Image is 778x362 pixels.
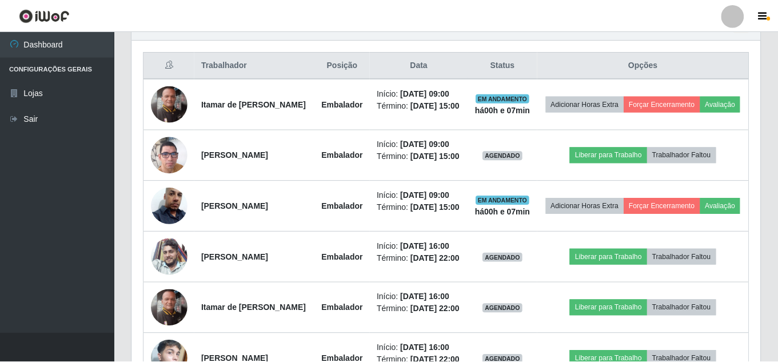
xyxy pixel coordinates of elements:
[322,150,364,160] strong: Embalador
[649,300,719,316] button: Trabalhador Faltou
[477,196,532,205] span: EM ANDAMENTO
[322,303,364,312] strong: Embalador
[548,96,626,112] button: Adicionar Horas Extra
[195,52,315,79] th: Trabalhador
[322,100,364,109] strong: Embalador
[151,122,188,188] img: 1737916815457.jpeg
[378,303,462,315] li: Término:
[539,52,751,79] th: Opções
[402,140,451,149] time: [DATE] 09:00
[202,100,307,109] strong: Itamar de [PERSON_NAME]
[649,249,719,265] button: Trabalhador Faltou
[402,292,451,301] time: [DATE] 16:00
[378,342,462,354] li: Início:
[402,190,451,200] time: [DATE] 09:00
[322,201,364,210] strong: Embalador
[19,9,70,23] img: CoreUI Logo
[371,52,469,79] th: Data
[469,52,539,79] th: Status
[649,147,719,163] button: Trabalhador Faltou
[402,343,451,352] time: [DATE] 16:00
[703,198,743,214] button: Avaliação
[202,303,307,312] strong: Itamar de [PERSON_NAME]
[477,207,532,216] strong: há 00 h e 07 min
[626,96,703,112] button: Forçar Encerramento
[202,252,269,261] strong: [PERSON_NAME]
[412,304,461,313] time: [DATE] 22:00
[548,198,626,214] button: Adicionar Horas Extra
[484,151,524,160] span: AGENDADO
[378,100,462,112] li: Término:
[412,152,461,161] time: [DATE] 15:00
[202,201,269,210] strong: [PERSON_NAME]
[151,173,188,238] img: 1740359747198.jpeg
[151,289,188,326] img: 1745442730986.jpeg
[151,86,188,122] img: 1745442730986.jpeg
[703,96,743,112] button: Avaliação
[626,198,703,214] button: Forçar Encerramento
[412,253,461,262] time: [DATE] 22:00
[572,249,649,265] button: Liberar para Trabalho
[572,300,649,316] button: Liberar para Trabalho
[151,238,188,275] img: 1646132801088.jpeg
[378,252,462,264] li: Término:
[378,189,462,201] li: Início:
[477,94,532,103] span: EM ANDAMENTO
[378,150,462,162] li: Término:
[402,89,451,98] time: [DATE] 09:00
[202,150,269,160] strong: [PERSON_NAME]
[378,87,462,100] li: Início:
[378,138,462,150] li: Início:
[316,52,372,79] th: Posição
[378,201,462,213] li: Término:
[412,101,461,110] time: [DATE] 15:00
[572,147,649,163] button: Liberar para Trabalho
[484,253,524,262] span: AGENDADO
[477,105,532,114] strong: há 00 h e 07 min
[378,240,462,252] li: Início:
[378,291,462,303] li: Início:
[402,241,451,250] time: [DATE] 16:00
[484,304,524,313] span: AGENDADO
[412,202,461,212] time: [DATE] 15:00
[322,252,364,261] strong: Embalador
